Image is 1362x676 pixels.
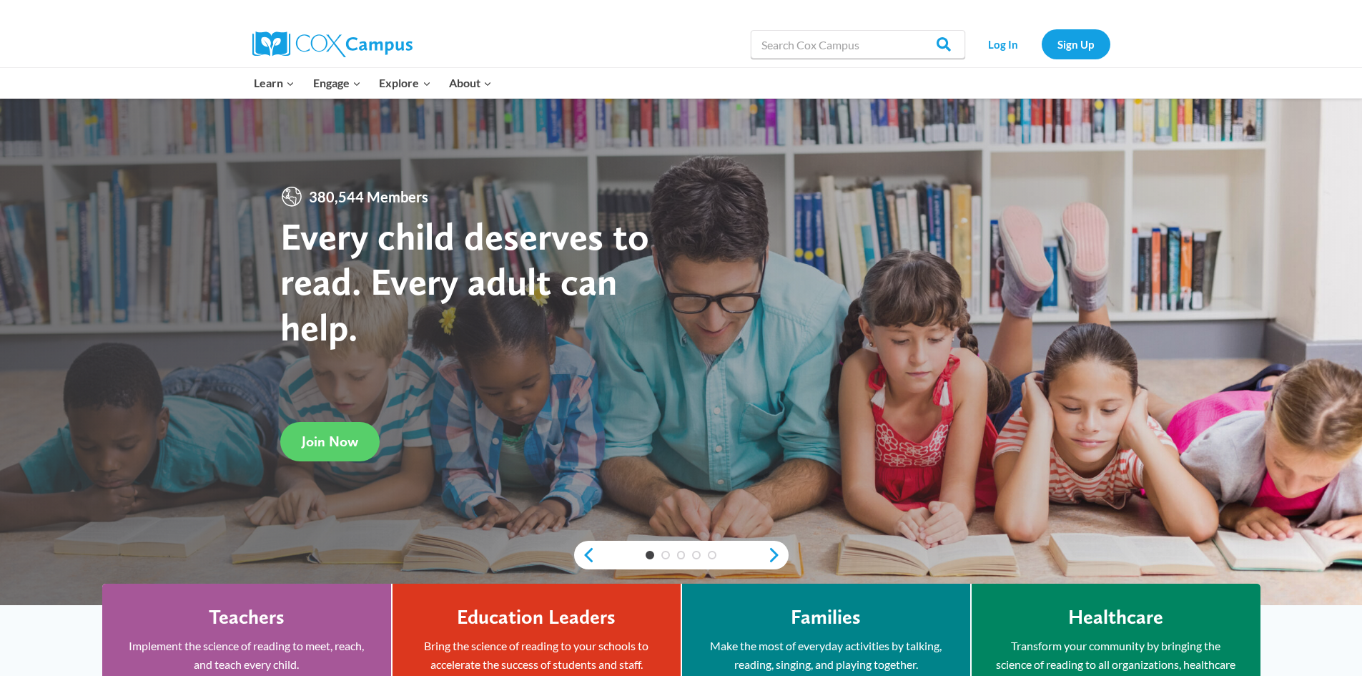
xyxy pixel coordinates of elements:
[252,31,413,57] img: Cox Campus
[1068,605,1163,630] h4: Healthcare
[302,433,358,450] span: Join Now
[972,29,1035,59] a: Log In
[245,68,501,98] nav: Primary Navigation
[457,605,616,630] h4: Education Leaders
[574,541,789,569] div: content slider buttons
[303,185,434,208] span: 380,544 Members
[692,551,701,559] a: 4
[677,551,686,559] a: 3
[646,551,654,559] a: 1
[254,74,295,92] span: Learn
[767,547,789,564] a: next
[280,213,649,350] strong: Every child deserves to read. Every adult can help.
[791,605,861,630] h4: Families
[124,637,370,673] p: Implement the science of reading to meet, reach, and teach every child.
[313,74,361,92] span: Engage
[379,74,430,92] span: Explore
[972,29,1110,59] nav: Secondary Navigation
[449,74,492,92] span: About
[661,551,670,559] a: 2
[1042,29,1110,59] a: Sign Up
[209,605,285,630] h4: Teachers
[751,30,965,59] input: Search Cox Campus
[708,551,716,559] a: 5
[280,422,380,461] a: Join Now
[414,637,659,673] p: Bring the science of reading to your schools to accelerate the success of students and staff.
[574,547,596,564] a: previous
[704,637,949,673] p: Make the most of everyday activities by talking, reading, singing, and playing together.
